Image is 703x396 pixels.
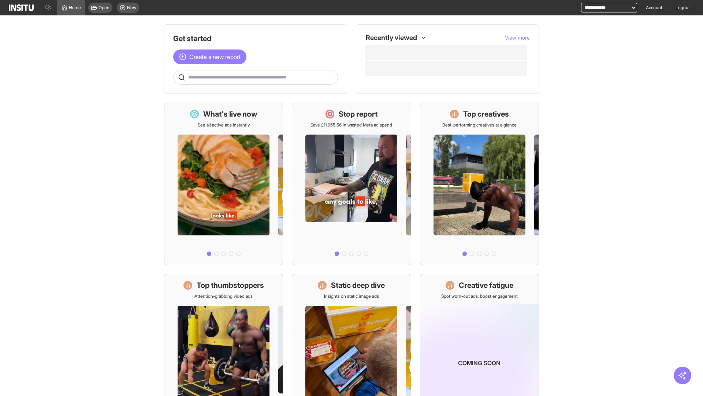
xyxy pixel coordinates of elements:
[420,103,539,265] a: Top creativesBest-performing creatives at a glance
[198,122,250,128] p: See all active ads instantly
[331,280,385,290] h1: Static deep dive
[189,52,241,61] span: Create a new report
[98,5,109,11] span: Open
[339,109,377,119] h1: Stop report
[197,280,264,290] h1: Top thumbstoppers
[127,5,136,11] span: New
[173,49,246,64] button: Create a new report
[442,122,517,128] p: Best-performing creatives at a glance
[324,293,379,299] p: Insights on static image ads
[310,122,392,128] p: Save £11,955.56 in wasted Meta ad spend
[505,34,530,41] button: View more
[463,109,509,119] h1: Top creatives
[194,293,253,299] p: Attention-grabbing video ads
[203,109,257,119] h1: What's live now
[69,5,81,11] span: Home
[292,103,411,265] a: Stop reportSave £11,955.56 in wasted Meta ad spend
[173,33,338,44] h1: Get started
[164,103,283,265] a: What's live nowSee all active ads instantly
[9,4,34,11] img: Logo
